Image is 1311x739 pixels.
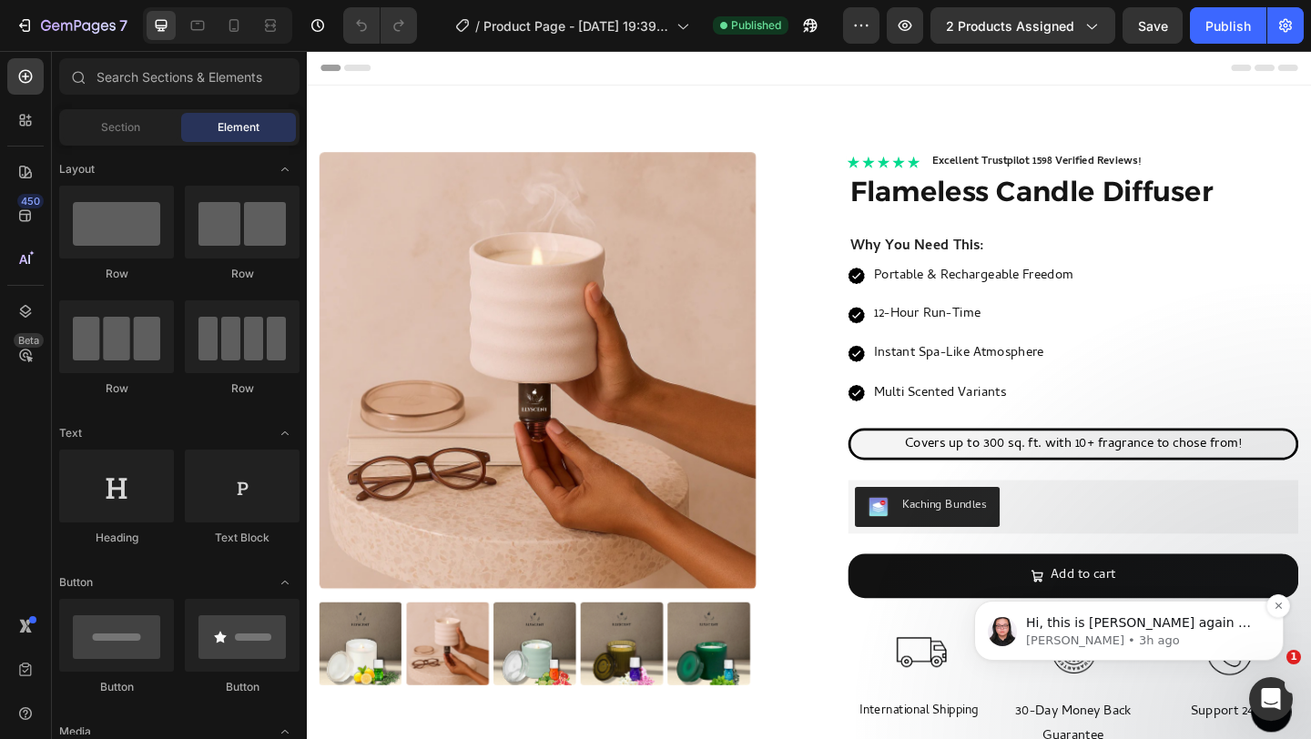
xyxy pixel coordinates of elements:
[185,380,300,397] div: Row
[617,317,834,343] p: Instant Spa-Like Atmosphere
[185,530,300,546] div: Text Block
[1190,7,1266,44] button: Publish
[59,161,95,177] span: Layout
[589,547,1079,595] button: Add to cart
[307,51,1311,739] iframe: Design area
[798,617,870,690] img: gempages_559177456716612694-e0c2b342-02ce-443b-a97f-3a4fec19ddf1.png
[617,232,834,258] p: Portable & Rechargeable Freedom
[185,266,300,282] div: Row
[59,425,82,441] span: Text
[1138,18,1168,34] span: Save
[680,112,907,130] p: Excellent Trustpilot 1598 Verified Reviews!
[185,679,300,695] div: Button
[119,15,127,36] p: 7
[647,485,739,504] div: Kaching Bundles
[589,132,1079,175] h1: Flameless Candle Diffuser
[59,58,300,95] input: Search Sections & Elements
[79,147,314,163] p: Message from Nathan, sent 3h ago
[930,7,1115,44] button: 2 products assigned
[59,679,174,695] div: Button
[270,155,300,184] span: Toggle open
[629,617,702,690] img: gempages_559177456716612694-f5bfe412-e9ed-4015-ac09-8b29ad3e3499.png
[14,333,44,348] div: Beta
[270,568,300,597] span: Toggle open
[809,558,880,584] div: Add to cart
[611,485,633,507] img: KachingBundles.png
[617,359,834,386] p: Multi Scented Variants
[596,474,754,518] button: Kaching Bundles
[59,266,174,282] div: Row
[1249,677,1293,721] iframe: Intercom live chat
[270,419,300,448] span: Toggle open
[343,7,417,44] div: Undo/Redo
[1205,16,1251,35] div: Publish
[617,274,834,300] p: 12-Hour Run-Time
[475,16,480,35] span: /
[79,129,313,289] span: Hi, this is [PERSON_NAME] again 😊 Just want to follow up since I have not received any response f...
[41,131,70,160] img: Profile image for Nathan
[483,16,669,35] span: Product Page - [DATE] 19:39:12
[1286,650,1301,664] span: 1
[101,119,140,136] span: Section
[731,17,781,34] span: Published
[59,380,174,397] div: Row
[7,7,136,44] button: 7
[1123,7,1183,44] button: Save
[320,108,343,132] button: Dismiss notification
[946,16,1074,35] span: 2 products assigned
[218,119,259,136] span: Element
[59,574,93,591] span: Button
[17,194,44,208] div: 450
[947,486,1311,690] iframe: Intercom notifications message
[591,200,737,226] strong: Why You Need This:
[966,617,1039,690] img: gempages_559177456716612694-b145cd64-889c-4bbc-9325-7ece61b4056a.png
[594,415,1074,441] p: Covers up to 300 sq. ft. with 10+ fragrance to chose from!
[27,115,337,175] div: message notification from Nathan, 3h ago. Hi, this is Nathan again 😊 Just want to follow up since...
[59,530,174,546] div: Heading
